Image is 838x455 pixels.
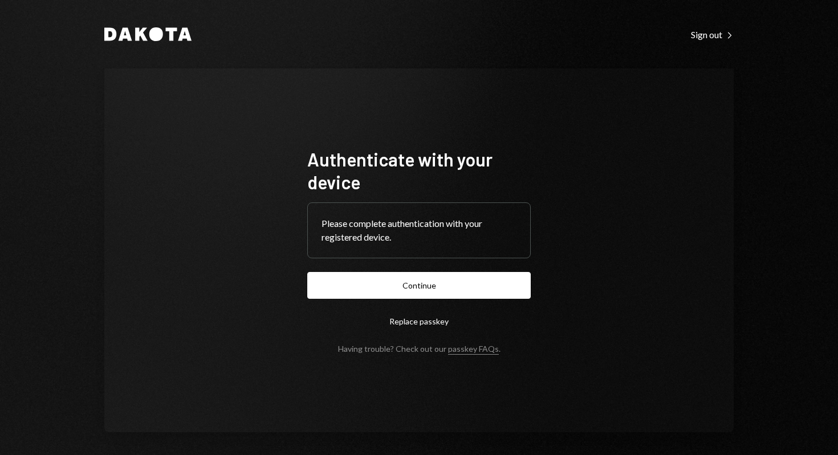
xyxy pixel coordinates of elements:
a: Sign out [691,28,734,40]
div: Please complete authentication with your registered device. [322,217,516,244]
button: Continue [307,272,531,299]
a: passkey FAQs [448,344,499,355]
div: Having trouble? Check out our . [338,344,501,354]
h1: Authenticate with your device [307,148,531,193]
div: Sign out [691,29,734,40]
button: Replace passkey [307,308,531,335]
